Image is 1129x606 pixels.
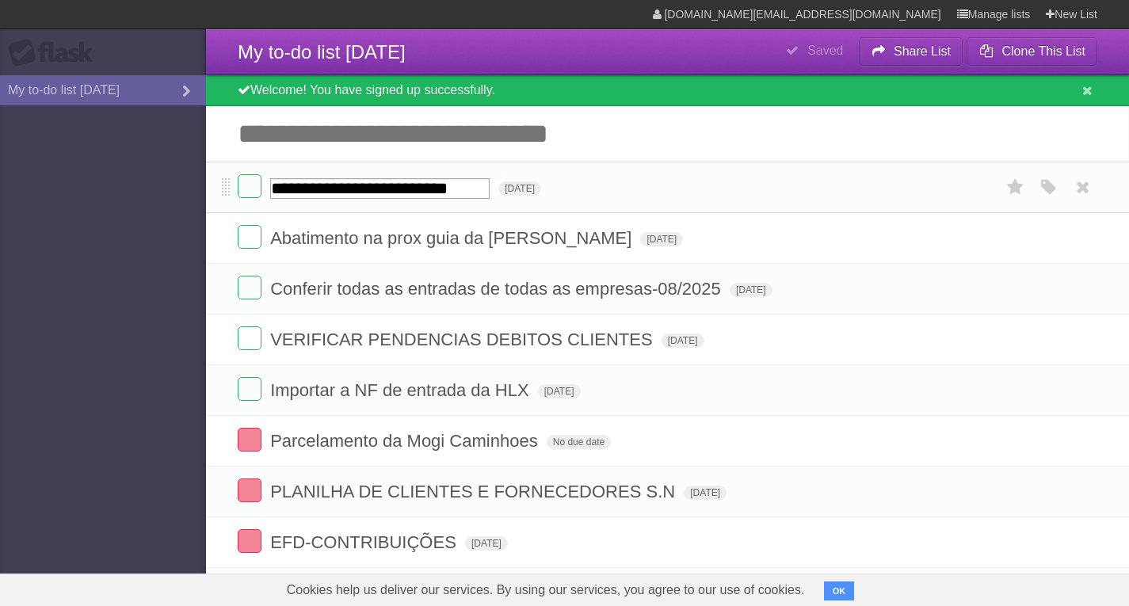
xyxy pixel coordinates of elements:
span: VERIFICAR PENDENCIAS DEBITOS CLIENTES [270,330,656,349]
button: OK [824,581,855,600]
span: Importar a NF de entrada da HLX [270,380,533,400]
label: Done [238,174,261,198]
label: Done [238,478,261,502]
button: Share List [859,37,963,66]
span: [DATE] [538,384,581,398]
b: Clone This List [1001,44,1085,58]
span: My to-do list [DATE] [238,41,406,63]
span: [DATE] [640,232,683,246]
label: Done [238,428,261,452]
span: [DATE] [730,283,772,297]
span: [DATE] [465,536,508,551]
label: Done [238,276,261,299]
button: Clone This List [967,37,1097,66]
label: Done [238,225,261,249]
span: Parcelamento da Mogi Caminhoes [270,431,542,451]
label: Done [238,377,261,401]
span: Abatimento na prox guia da [PERSON_NAME] [270,228,635,248]
span: PLANILHA DE CLIENTES E FORNECEDORES S.N [270,482,679,501]
b: Saved [807,44,843,57]
span: [DATE] [662,333,704,348]
label: Star task [1001,174,1031,200]
b: Share List [894,44,951,58]
label: Done [238,326,261,350]
span: EFD-CONTRIBUIÇÕES [270,532,460,552]
span: [DATE] [684,486,727,500]
span: No due date [547,435,611,449]
div: Flask [8,39,103,67]
div: Welcome! You have signed up successfully. [206,75,1129,106]
span: Conferir todas as entradas de todas as empresas-08/2025 [270,279,725,299]
span: [DATE] [498,181,541,196]
label: Done [238,529,261,553]
span: Cookies help us deliver our services. By using our services, you agree to our use of cookies. [271,574,821,606]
